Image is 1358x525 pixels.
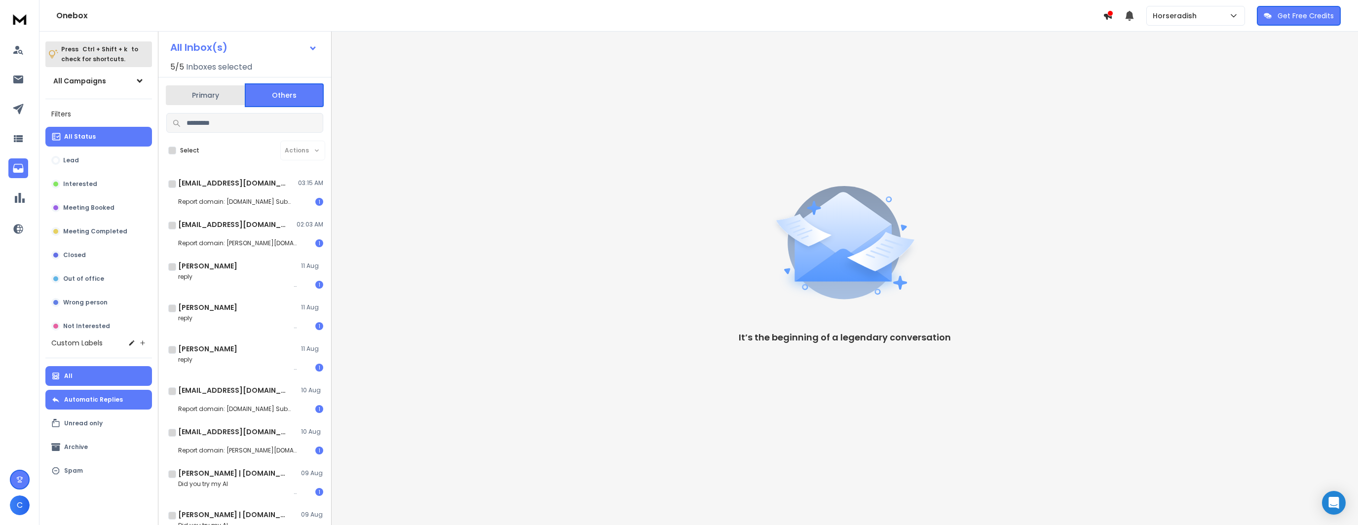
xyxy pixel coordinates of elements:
[178,178,287,188] h1: [EMAIL_ADDRESS][DOMAIN_NAME]
[63,180,97,188] p: Interested
[63,227,127,235] p: Meeting Completed
[56,10,1103,22] h1: Onebox
[315,281,323,289] div: 1
[178,302,237,312] h1: [PERSON_NAME]
[178,314,297,322] p: reply
[178,220,287,229] h1: [EMAIL_ADDRESS][DOMAIN_NAME]
[186,61,252,73] h3: Inboxes selected
[301,428,323,436] p: 10 Aug
[166,84,245,106] button: Primary
[45,174,152,194] button: Interested
[63,275,104,283] p: Out of office
[1257,6,1341,26] button: Get Free Credits
[301,345,323,353] p: 11 Aug
[64,372,73,380] p: All
[63,299,108,306] p: Wrong person
[64,419,103,427] p: Unread only
[297,221,323,228] p: 02:03 AM
[178,427,287,437] h1: [EMAIL_ADDRESS][DOMAIN_NAME]
[45,461,152,481] button: Spam
[178,198,297,206] p: Report domain: [DOMAIN_NAME] Submitter: [DOMAIN_NAME]
[178,344,237,354] h1: [PERSON_NAME]
[162,37,325,57] button: All Inbox(s)
[63,251,86,259] p: Closed
[178,405,297,413] p: Report domain: [DOMAIN_NAME] Submitter: [DOMAIN_NAME]
[45,150,152,170] button: Lead
[45,71,152,91] button: All Campaigns
[178,281,297,289] p: ‌ ‌ ‌ ‌ ‌ ‌ ‌ ‌ ‌ ‌ ‌ ‌ ‌ ‌ ‌ ‌ ‌ ‌ ‌ ‌ ‌ ‌ ‌ ‌ ‌ ‌ ‌ ‌ ‌ ‌ ‌ ‌ ‌ ‌ ‌ ‌ ‌ ‌ ‌ ‌ ‌ ‌ ‌ ‌ ‌ ‌ ‌ ‌ ‌...
[178,468,287,478] h1: [PERSON_NAME] | [DOMAIN_NAME]
[45,413,152,433] button: Unread only
[1322,491,1346,515] div: Open Intercom Messenger
[180,147,199,154] label: Select
[739,331,951,344] p: It’s the beginning of a legendary conversation
[178,510,287,520] h1: [PERSON_NAME] | [DOMAIN_NAME]
[64,443,88,451] p: Archive
[245,83,324,107] button: Others
[81,43,129,55] span: Ctrl + Shift + k
[298,179,323,187] p: 03:15 AM
[315,405,323,413] div: 1
[178,239,297,247] p: Report domain: [PERSON_NAME][DOMAIN_NAME] Submitter: [DOMAIN_NAME]
[45,366,152,386] button: All
[45,127,152,147] button: All Status
[178,364,297,372] p: ‌ ‌ ‌ ‌ ‌ ‌ ‌ ‌ ‌ ‌ ‌ ‌ ‌ ‌ ‌ ‌ ‌ ‌ ‌ ‌ ‌ ‌ ‌ ‌ ‌ ‌ ‌ ‌ ‌ ‌ ‌ ‌ ‌ ‌ ‌ ‌ ‌ ‌ ‌ ‌ ‌ ‌ ‌ ‌ ‌ ‌ ‌ ‌ ‌...
[301,511,323,519] p: 09 Aug
[178,488,297,496] p: ‌ ‌ ‌ ‌ ‌ ‌ ‌ ‌ ‌ ‌ ‌ ‌ ‌ ‌ ‌ ‌ ‌ ‌ ‌ ‌ ‌ ‌ ‌ ‌ ‌ ‌ ‌ ‌ ‌ ‌ ‌ ‌ ‌ ‌ ‌ ‌ ‌ ‌ ‌ ‌ ‌ ‌ ‌ ‌ ‌ ‌ ‌ ‌ ‌...
[63,322,110,330] p: Not Interested
[170,61,184,73] span: 5 / 5
[178,447,297,454] p: Report domain: [PERSON_NAME][DOMAIN_NAME] Submitter: [DOMAIN_NAME]
[178,261,237,271] h1: [PERSON_NAME]
[45,316,152,336] button: Not Interested
[178,322,297,330] p: ‌ ‌ ‌ ‌ ‌ ‌ ‌ ‌ ‌ ‌ ‌ ‌ ‌ ‌ ‌ ‌ ‌ ‌ ‌ ‌ ‌ ‌ ‌ ‌ ‌ ‌ ‌ ‌ ‌ ‌ ‌ ‌ ‌ ‌ ‌ ‌ ‌ ‌ ‌ ‌ ‌ ‌ ‌ ‌ ‌ ‌ ‌ ‌ ‌...
[315,488,323,496] div: 1
[315,322,323,330] div: 1
[301,262,323,270] p: 11 Aug
[45,107,152,121] h3: Filters
[178,385,287,395] h1: [EMAIL_ADDRESS][DOMAIN_NAME]
[64,396,123,404] p: Automatic Replies
[10,10,30,28] img: logo
[63,204,114,212] p: Meeting Booked
[45,198,152,218] button: Meeting Booked
[178,273,297,281] p: reply
[45,245,152,265] button: Closed
[178,356,297,364] p: reply
[1278,11,1334,21] p: Get Free Credits
[301,303,323,311] p: 11 Aug
[53,76,106,86] h1: All Campaigns
[61,44,138,64] p: Press to check for shortcuts.
[301,386,323,394] p: 10 Aug
[63,156,79,164] p: Lead
[45,269,152,289] button: Out of office
[10,495,30,515] button: C
[170,42,227,52] h1: All Inbox(s)
[1153,11,1201,21] p: Horseradish
[64,467,83,475] p: Spam
[45,222,152,241] button: Meeting Completed
[64,133,96,141] p: All Status
[315,198,323,206] div: 1
[45,390,152,410] button: Automatic Replies
[178,480,297,488] p: Did you try my AI
[51,338,103,348] h3: Custom Labels
[301,469,323,477] p: 09 Aug
[315,239,323,247] div: 1
[315,447,323,454] div: 1
[315,364,323,372] div: 1
[45,437,152,457] button: Archive
[45,293,152,312] button: Wrong person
